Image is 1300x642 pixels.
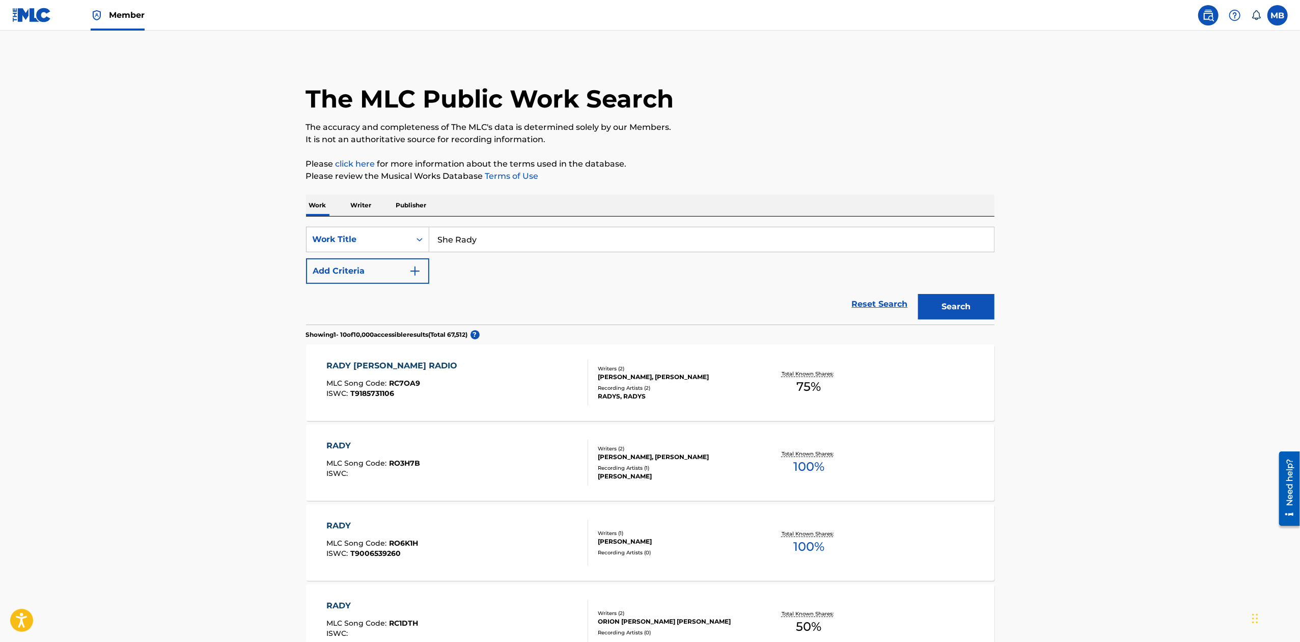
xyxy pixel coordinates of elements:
[109,9,145,21] span: Member
[598,452,752,462] div: [PERSON_NAME], [PERSON_NAME]
[1198,5,1219,25] a: Public Search
[306,424,994,501] a: RADYMLC Song Code:RO3H7BISWC:Writers (2)[PERSON_NAME], [PERSON_NAME]Recording Artists (1)[PERSON_...
[1229,9,1241,21] img: help
[91,9,103,21] img: Top Rightsholder
[1252,603,1258,634] div: Drag
[350,389,394,398] span: T9185731106
[471,330,480,339] span: ?
[306,133,994,146] p: It is not an authoritative source for recording information.
[782,530,836,538] p: Total Known Shares:
[306,158,994,170] p: Please for more information about the terms used in the database.
[598,629,752,636] div: Recording Artists ( 0 )
[326,469,350,478] span: ISWC :
[1251,10,1261,20] div: Notifications
[389,619,418,628] span: RC1DTH
[598,445,752,452] div: Writers ( 2 )
[598,372,752,382] div: [PERSON_NAME], [PERSON_NAME]
[782,610,836,618] p: Total Known Shares:
[1271,448,1300,530] iframe: Resource Center
[1249,593,1300,642] iframe: Chat Widget
[598,392,752,401] div: RADYS, RADYS
[326,549,350,558] span: ISWC :
[1267,5,1288,25] div: User Menu
[306,121,994,133] p: The accuracy and completeness of The MLC's data is determined solely by our Members.
[326,539,389,548] span: MLC Song Code :
[796,618,821,636] span: 50 %
[782,450,836,458] p: Total Known Shares:
[918,294,994,319] button: Search
[598,464,752,472] div: Recording Artists ( 1 )
[598,537,752,546] div: [PERSON_NAME]
[306,195,329,216] p: Work
[598,609,752,617] div: Writers ( 2 )
[326,619,389,628] span: MLC Song Code :
[598,472,752,481] div: [PERSON_NAME]
[306,258,429,284] button: Add Criteria
[12,8,51,22] img: MLC Logo
[1202,9,1214,21] img: search
[326,459,389,468] span: MLC Song Code :
[598,617,752,626] div: ORION [PERSON_NAME] [PERSON_NAME]
[348,195,375,216] p: Writer
[847,293,913,315] a: Reset Search
[389,539,418,548] span: RO6K1H
[793,458,824,476] span: 100 %
[796,378,821,396] span: 75 %
[313,233,404,246] div: Work Title
[306,84,674,114] h1: The MLC Public Work Search
[389,379,420,388] span: RC7OA9
[409,265,421,277] img: 9d2ae6d4665cec9f34b9.svg
[306,330,468,339] p: Showing 1 - 10 of 10,000 accessible results (Total 67,512 )
[1225,5,1245,25] div: Help
[326,379,389,388] span: MLC Song Code :
[326,600,418,612] div: RADY
[306,227,994,325] form: Search Form
[598,529,752,537] div: Writers ( 1 )
[782,370,836,378] p: Total Known Shares:
[483,171,539,181] a: Terms of Use
[793,538,824,556] span: 100 %
[598,549,752,556] div: Recording Artists ( 0 )
[326,440,420,452] div: RADY
[326,389,350,398] span: ISWC :
[336,159,375,169] a: click here
[598,384,752,392] div: Recording Artists ( 2 )
[306,504,994,581] a: RADYMLC Song Code:RO6K1HISWC:T9006539260Writers (1)[PERSON_NAME]Recording Artists (0)Total Known ...
[389,459,420,468] span: RO3H7B
[326,520,418,532] div: RADY
[598,365,752,372] div: Writers ( 2 )
[326,629,350,638] span: ISWC :
[326,360,462,372] div: RADY [PERSON_NAME] RADIO
[306,170,994,182] p: Please review the Musical Works Database
[393,195,430,216] p: Publisher
[306,344,994,421] a: RADY [PERSON_NAME] RADIOMLC Song Code:RC7OA9ISWC:T9185731106Writers (2)[PERSON_NAME], [PERSON_NAM...
[350,549,401,558] span: T9006539260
